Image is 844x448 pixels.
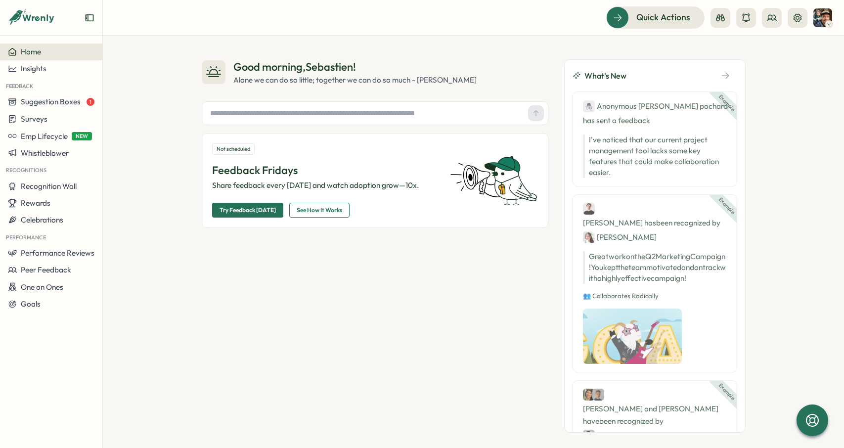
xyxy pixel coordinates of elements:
button: Expand sidebar [85,13,94,23]
img: Cassie [583,389,595,401]
div: Good morning , Sebastien ! [233,59,477,75]
button: Quick Actions [606,6,705,28]
img: Carlos [583,430,595,442]
span: Suggestion Boxes [21,97,81,106]
span: Surveys [21,114,47,124]
span: Emp Lifecycle [21,132,68,141]
span: NEW [72,132,92,140]
img: Recognition Image [583,309,682,364]
p: Feedback Fridays [212,163,439,178]
div: [PERSON_NAME] has been recognized by [583,203,727,243]
span: One on Ones [21,282,63,292]
div: Alone we can do so little; together we can do so much - [PERSON_NAME] [233,75,477,86]
span: Quick Actions [636,11,690,24]
span: Goals [21,299,41,309]
span: See How It Works [297,203,342,217]
p: I've noticed that our current project management tool lacks some key features that could make col... [589,134,727,178]
img: Sebastien Lounis [813,8,832,27]
img: Jane [583,231,595,243]
img: Jack [592,389,604,401]
div: Anonymous [PERSON_NAME] pochard [583,100,728,112]
span: Peer Feedback [21,265,71,274]
span: Celebrations [21,215,63,224]
div: has sent a feedback [583,100,727,127]
span: Home [21,47,41,56]
span: Whistleblower [21,148,69,158]
span: Try Feedback [DATE] [220,203,276,217]
span: Rewards [21,198,50,208]
span: Performance Reviews [21,248,94,258]
div: [PERSON_NAME] and [PERSON_NAME] have been recognized by [583,389,727,442]
button: Try Feedback [DATE] [212,203,283,218]
div: [PERSON_NAME] [583,231,657,243]
p: Great work on the Q2 Marketing Campaign! You kept the team motivated and on track with a highly e... [583,251,727,284]
span: 1 [87,98,94,106]
button: See How It Works [289,203,350,218]
div: [PERSON_NAME] [583,429,657,442]
span: Recognition Wall [21,181,77,191]
p: Share feedback every [DATE] and watch adoption grow—10x. [212,180,439,191]
span: What's New [584,70,626,82]
img: Ben [583,203,595,215]
span: Insights [21,64,46,73]
p: 👥 Collaborates Radically [583,292,727,301]
div: Not scheduled [212,143,255,155]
